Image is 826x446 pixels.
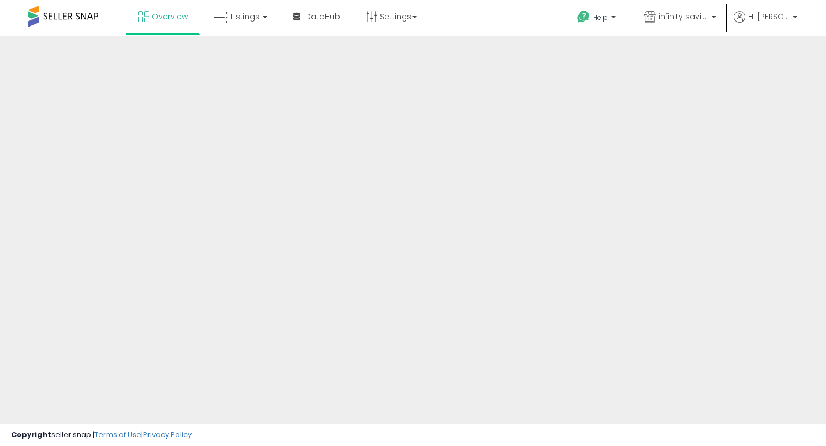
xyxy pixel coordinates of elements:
span: Overview [152,11,188,22]
span: Help [593,13,608,22]
a: Privacy Policy [143,429,192,440]
span: Listings [231,11,260,22]
a: Terms of Use [94,429,141,440]
a: Help [568,2,627,36]
span: DataHub [305,11,340,22]
strong: Copyright [11,429,51,440]
span: infinity savings [659,11,708,22]
a: Hi [PERSON_NAME] [734,11,797,36]
i: Get Help [576,10,590,24]
span: Hi [PERSON_NAME] [748,11,790,22]
div: seller snap | | [11,430,192,440]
